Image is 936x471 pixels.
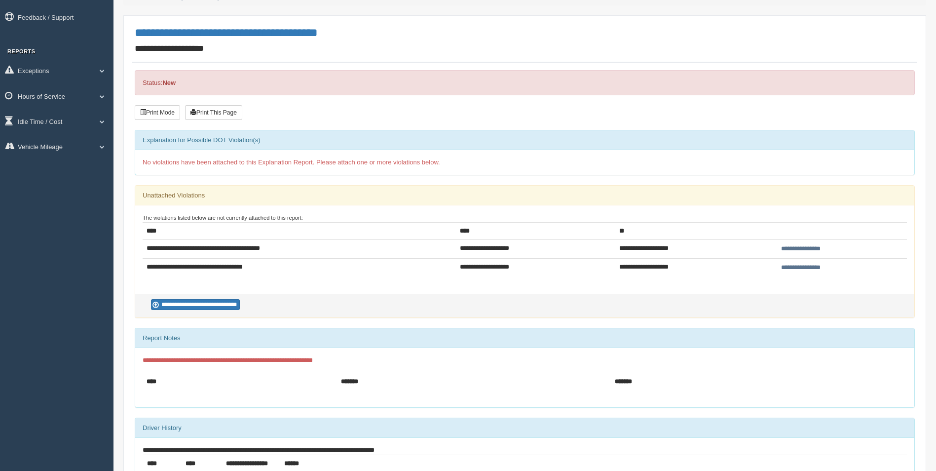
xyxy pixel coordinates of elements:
button: Print This Page [185,105,242,120]
strong: New [162,79,176,86]
div: Report Notes [135,328,914,348]
div: Driver History [135,418,914,438]
span: No violations have been attached to this Explanation Report. Please attach one or more violations... [143,158,440,166]
small: The violations listed below are not currently attached to this report: [143,215,303,221]
div: Unattached Violations [135,186,914,205]
button: Print Mode [135,105,180,120]
div: Status: [135,70,915,95]
div: Explanation for Possible DOT Violation(s) [135,130,914,150]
